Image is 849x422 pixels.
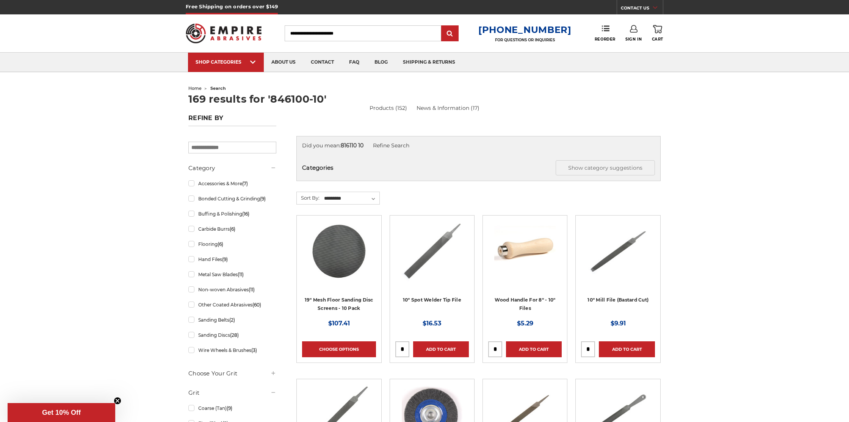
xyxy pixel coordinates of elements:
[302,341,376,357] a: Choose Options
[588,221,648,281] img: 10" Mill File Bastard Cut
[230,226,235,232] span: (6)
[302,221,376,294] a: 19" Floor Sanding Mesh Screen
[303,53,341,72] a: contact
[442,26,457,41] input: Submit
[188,114,276,126] h5: Refine by
[599,341,655,357] a: Add to Cart
[186,19,262,48] img: Empire Abrasives
[238,272,244,277] span: (11)
[188,222,276,236] a: Carbide Burrs
[230,332,239,338] span: (28)
[188,177,276,190] a: Accessories & More
[227,405,232,411] span: (9)
[188,328,276,342] a: Sanding Discs
[478,24,572,35] a: [PHONE_NUMBER]
[495,297,555,311] a: Wood Handle For 8" - 10" Files
[556,160,655,175] button: Show category suggestions
[401,221,463,281] img: 10" spot welder tip file
[494,221,556,281] img: File Handle
[260,196,266,202] span: (9)
[114,397,121,405] button: Close teaser
[309,221,369,281] img: 19" Floor Sanding Mesh Screen
[581,221,655,294] a: 10" Mill File Bastard Cut
[188,298,276,311] a: Other Coated Abrasives
[611,320,626,327] span: $9.91
[595,37,616,42] span: Reorder
[210,86,226,91] span: search
[341,142,363,149] strong: 816110 10
[302,142,655,150] div: Did you mean:
[222,256,228,262] span: (9)
[218,241,223,247] span: (6)
[488,221,562,294] a: File Handle
[188,402,276,415] a: Coarse (Tan)
[323,193,379,204] select: Sort By:
[196,59,256,65] div: SHOP CATEGORIES
[423,320,441,327] span: $16.53
[249,287,255,292] span: (11)
[302,160,655,175] h5: Categories
[229,317,235,323] span: (2)
[188,344,276,357] a: Wire Wheels & Brushes
[625,37,642,42] span: Sign In
[395,53,463,72] a: shipping & returns
[517,320,533,327] span: $5.29
[305,297,373,311] a: 19" Mesh Floor Sanding Disc Screens - 10 Pack
[395,221,469,294] a: 10" spot welder tip file
[370,105,407,111] a: Products (152)
[621,4,663,14] a: CONTACT US
[373,142,409,149] a: Refine Search
[188,238,276,251] a: Flooring
[264,53,303,72] a: about us
[652,37,663,42] span: Cart
[595,25,616,41] a: Reorder
[328,320,350,327] span: $107.41
[188,369,276,378] h5: Choose Your Grit
[188,268,276,281] a: Metal Saw Blades
[188,313,276,327] a: Sanding Belts
[8,403,115,422] div: Get 10% OffClose teaser
[506,341,562,357] a: Add to Cart
[403,297,461,303] a: 10" Spot Welder Tip File
[417,104,479,112] a: News & Information (17)
[188,388,276,397] h5: Grit
[652,25,663,42] a: Cart
[188,253,276,266] a: Hand Files
[413,341,469,357] a: Add to Cart
[297,192,320,203] label: Sort By:
[188,192,276,205] a: Bonded Cutting & Grinding
[341,53,367,72] a: faq
[42,409,81,416] span: Get 10% Off
[367,53,395,72] a: blog
[252,302,261,308] span: (60)
[188,283,276,296] a: Non-woven Abrasives
[242,211,249,217] span: (16)
[478,38,572,42] p: FOR QUESTIONS OR INQUIRIES
[188,207,276,220] a: Buffing & Polishing
[251,347,257,353] span: (3)
[587,297,648,303] a: 10" Mill File (Bastard Cut)
[242,181,248,186] span: (7)
[188,164,276,173] h5: Category
[188,86,202,91] a: home
[188,94,661,104] h1: 169 results for '846100-10'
